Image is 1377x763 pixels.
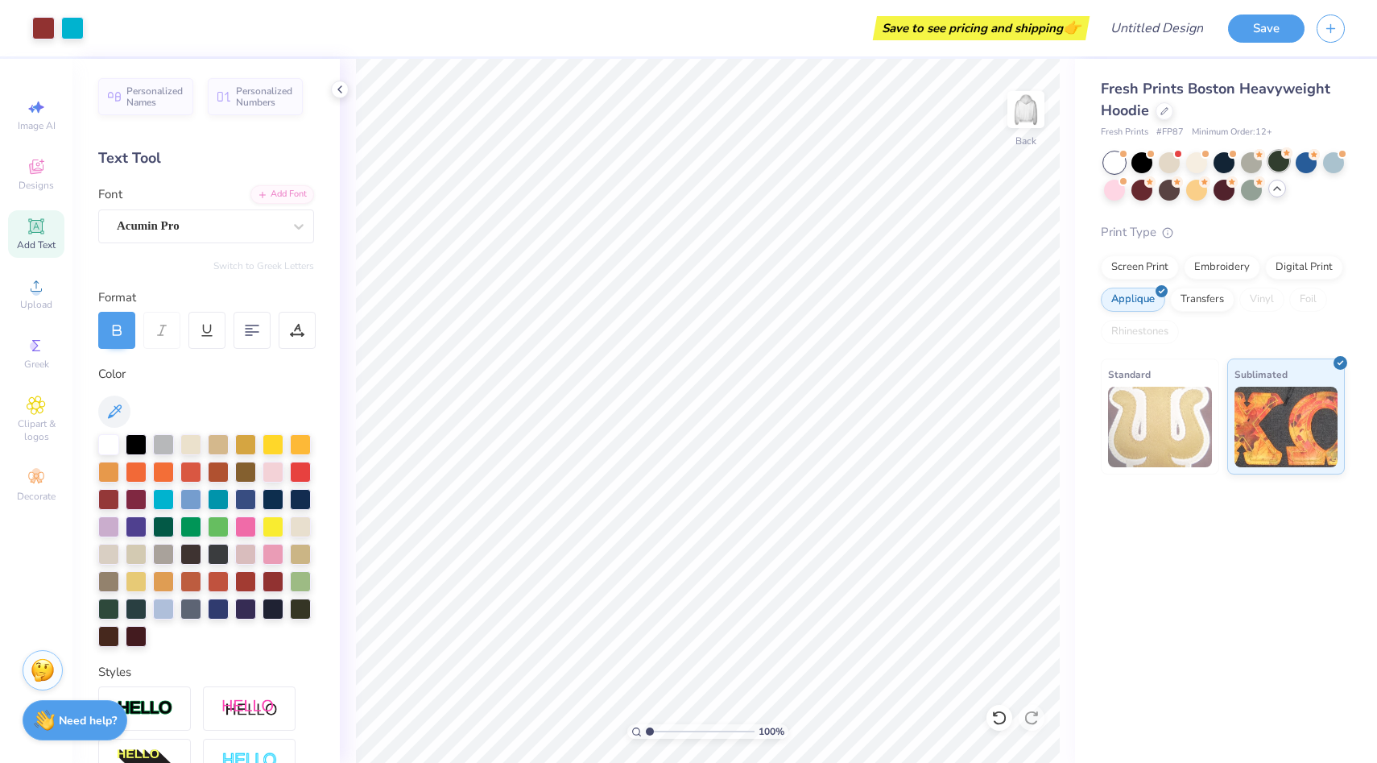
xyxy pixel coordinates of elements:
div: Styles [98,663,314,682]
div: Print Type [1101,223,1345,242]
div: Rhinestones [1101,320,1179,344]
div: Add Font [250,185,314,204]
strong: Need help? [59,713,117,728]
span: Decorate [17,490,56,503]
span: # FP87 [1156,126,1184,139]
div: Format [98,288,316,307]
span: Greek [24,358,49,371]
img: Standard [1108,387,1212,467]
span: Minimum Order: 12 + [1192,126,1272,139]
button: Save [1228,15,1305,43]
div: Embroidery [1184,255,1260,280]
img: Stroke [117,699,173,718]
div: Digital Print [1265,255,1343,280]
div: Save to see pricing and shipping [877,16,1085,40]
span: Clipart & logos [8,417,64,443]
div: Foil [1289,288,1327,312]
div: Back [1015,134,1036,148]
span: Fresh Prints Boston Heavyweight Hoodie [1101,79,1330,120]
span: 👉 [1063,18,1081,37]
label: Font [98,185,122,204]
span: Standard [1108,366,1151,383]
span: Add Text [17,238,56,251]
img: Back [1010,93,1042,126]
span: Personalized Names [126,85,184,108]
span: Designs [19,179,54,192]
span: Personalized Numbers [236,85,293,108]
div: Transfers [1170,288,1234,312]
span: Image AI [18,119,56,132]
input: Untitled Design [1098,12,1216,44]
div: Vinyl [1239,288,1284,312]
img: Shadow [221,699,278,719]
span: Sublimated [1234,366,1288,383]
span: 100 % [759,724,784,739]
span: Upload [20,298,52,311]
div: Color [98,365,314,384]
span: Fresh Prints [1101,126,1148,139]
div: Screen Print [1101,255,1179,280]
div: Applique [1101,288,1165,312]
img: Sublimated [1234,387,1338,467]
div: Text Tool [98,147,314,169]
button: Switch to Greek Letters [213,259,314,272]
